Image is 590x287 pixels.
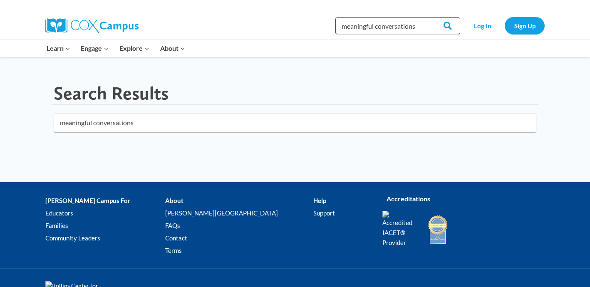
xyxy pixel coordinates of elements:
img: Cox Campus [45,18,139,33]
button: Child menu of Explore [114,40,155,57]
a: Contact [165,232,313,245]
a: Educators [45,207,165,220]
a: Log In [464,17,501,34]
input: Search Cox Campus [335,17,460,34]
strong: Accreditations [387,195,430,203]
input: Search for... [54,113,536,132]
a: Community Leaders [45,232,165,245]
a: Terms [165,245,313,257]
button: Child menu of About [155,40,191,57]
a: FAQs [165,220,313,232]
a: Families [45,220,165,232]
a: [PERSON_NAME][GEOGRAPHIC_DATA] [165,207,313,220]
nav: Secondary Navigation [464,17,545,34]
button: Child menu of Learn [41,40,76,57]
img: IDA Accredited [427,214,448,245]
h1: Search Results [54,82,169,104]
img: Accredited IACET® Provider [382,211,418,247]
button: Child menu of Engage [76,40,114,57]
a: Sign Up [505,17,545,34]
a: Support [313,207,370,220]
nav: Primary Navigation [41,40,190,57]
